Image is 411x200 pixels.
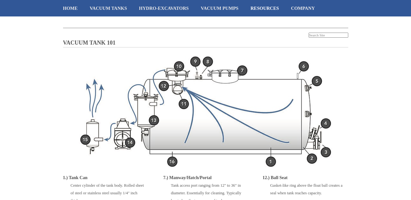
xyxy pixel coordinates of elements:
[63,175,87,180] span: 1.) Tank Can
[163,175,211,180] span: 7.) Manway/Hatch/Portal
[309,33,348,38] input: Search Site
[263,175,288,180] span: 12.) Ball Seat
[79,56,332,168] img: Stacks Image 11854
[270,183,343,195] span: Gasket-like ring above the float ball creates a seal when tank reaches capacity.
[63,40,116,46] span: VACUUM TANK 101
